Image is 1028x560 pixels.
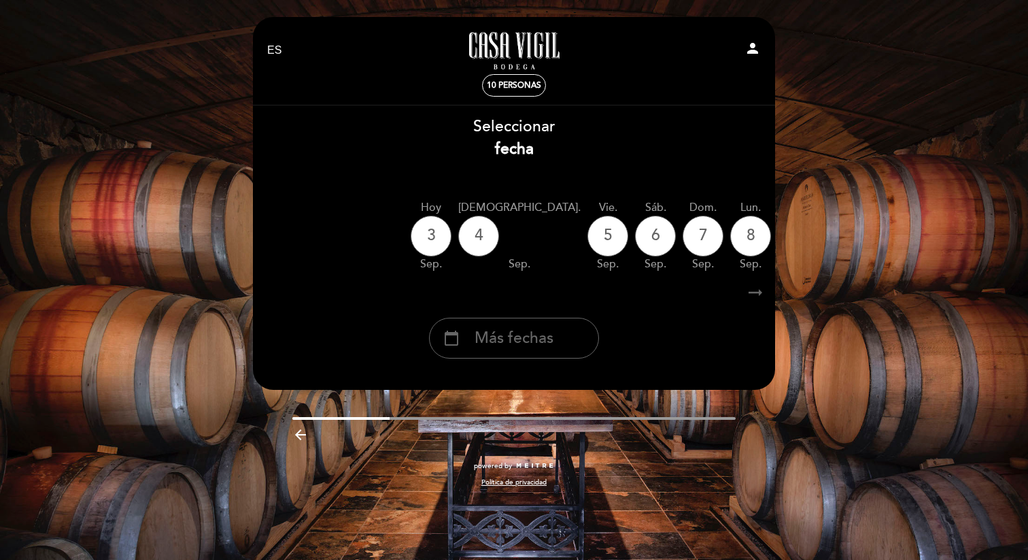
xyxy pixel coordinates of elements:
i: arrow_right_alt [745,278,766,308]
div: vie. [587,200,628,216]
div: [DEMOGRAPHIC_DATA]. [458,200,581,216]
div: 7 [683,216,723,257]
div: 3 [411,216,451,257]
div: sep. [458,257,581,272]
div: sep. [730,257,771,272]
a: Casa Vigil - Restaurante [429,32,599,69]
img: MEITRE [515,463,554,470]
b: fecha [495,139,534,159]
div: lun. [730,200,771,216]
a: Política de privacidad [481,478,547,487]
div: sáb. [635,200,676,216]
button: person [744,40,761,61]
i: calendar_today [443,327,460,350]
div: 5 [587,216,628,257]
span: 10 personas [487,80,541,90]
span: Más fechas [475,327,553,350]
i: person [744,40,761,56]
div: Hoy [411,200,451,216]
div: sep. [683,257,723,272]
div: dom. [683,200,723,216]
a: powered by [474,461,554,471]
i: arrow_backward [292,427,309,443]
div: Seleccionar [252,116,776,161]
span: powered by [474,461,512,471]
div: sep. [587,257,628,272]
div: sep. [635,257,676,272]
div: sep. [411,257,451,272]
div: 4 [458,216,499,257]
div: 8 [730,216,771,257]
div: 6 [635,216,676,257]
